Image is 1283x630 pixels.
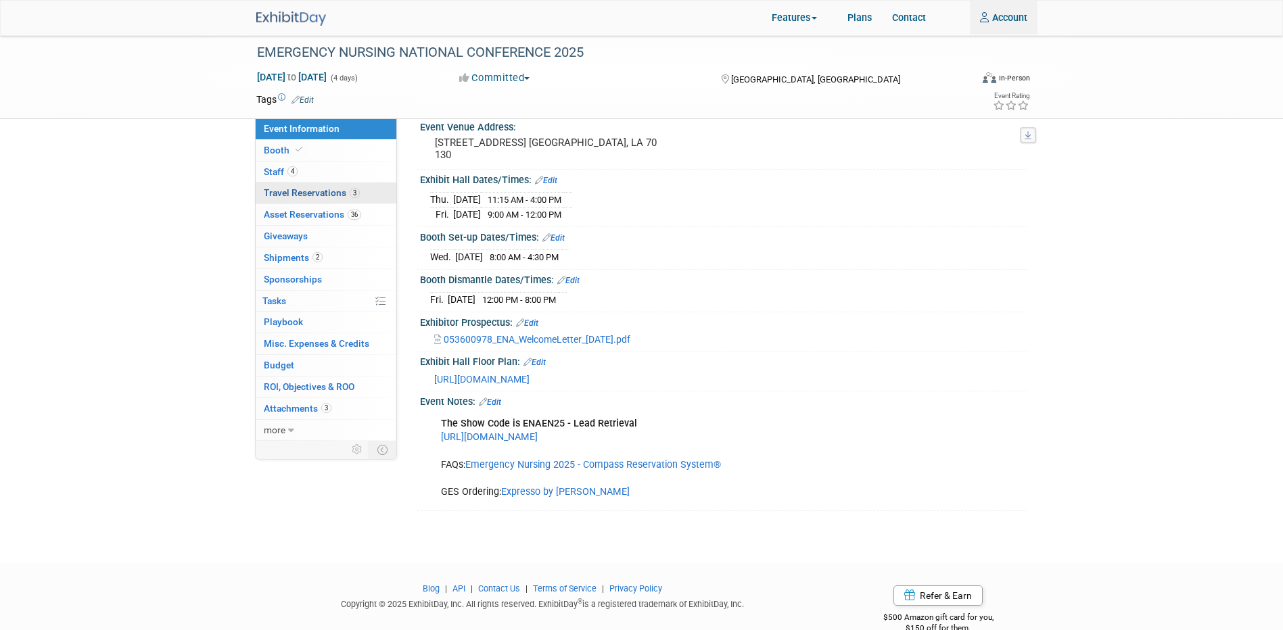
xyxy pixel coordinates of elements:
[256,204,396,225] a: Asset Reservations36
[256,118,396,139] a: Event Information
[264,403,331,414] span: Attachments
[467,583,476,593] span: |
[578,598,582,605] sup: ®
[350,188,360,198] span: 3
[256,269,396,290] a: Sponsorships
[256,291,396,312] a: Tasks
[983,72,996,83] img: Format-Inperson.png
[465,459,721,470] a: Emergency Nursing 2025 - Compass Reservation System®
[542,233,565,243] a: Edit
[442,583,450,593] span: |
[998,73,1030,83] div: In-Person
[329,74,358,82] span: (4 days)
[533,583,597,593] a: Terms of Service
[455,250,483,264] td: [DATE]
[430,208,453,222] td: Fri.
[348,210,361,220] span: 36
[454,71,535,85] button: Committed
[430,250,455,264] td: Wed.
[287,166,298,176] span: 4
[430,193,453,208] td: Thu.
[599,583,607,593] span: |
[264,316,303,327] span: Playbook
[430,293,448,307] td: Fri.
[285,72,298,82] span: to
[256,377,396,397] a: ROI, Objectives & ROO
[557,276,580,285] a: Edit
[420,312,1027,330] div: Exhibitor Prospectus:
[256,183,396,203] a: Travel Reservations3
[420,270,1027,287] div: Booth Dismantle Dates/Times:
[882,1,936,34] a: Contact
[264,338,369,349] span: Misc. Expenses & Credits
[993,93,1029,99] div: Event Rating
[431,410,906,505] div: FAQs: GES Ordering:
[488,195,561,205] span: 11:15 AM - 4:00 PM
[256,333,396,354] a: Misc. Expenses & Credits
[488,210,561,220] span: 9:00 AM - 12:00 PM
[516,318,538,328] a: Edit
[369,441,396,458] td: Toggle Event Tabs
[264,381,354,392] span: ROI, Objectives & ROO
[453,193,481,208] td: [DATE]
[256,247,396,268] a: Shipments2
[448,293,475,307] td: [DATE]
[256,355,396,376] a: Budget
[434,374,530,385] a: [URL][DOMAIN_NAME]
[535,176,557,185] a: Edit
[918,70,1031,91] div: Event Format
[444,334,630,345] span: 053600978_ENA_WelcomeLetter_[DATE].pdf
[256,226,396,247] a: Giveaways
[346,441,369,458] td: Personalize Event Tab Strip
[523,358,546,367] a: Edit
[420,117,1027,134] div: Event Venue Address:
[256,420,396,441] a: more
[264,425,285,435] span: more
[420,391,1027,409] div: Event Notes:
[479,397,501,407] a: Edit
[264,166,298,177] span: Staff
[423,583,440,593] a: Blog
[264,231,308,241] span: Giveaways
[256,162,396,183] a: Staff4
[264,209,361,220] span: Asset Reservations
[264,252,323,263] span: Shipments
[264,274,322,285] span: Sponsorships
[256,398,396,419] a: Attachments3
[970,1,1037,34] a: Account
[453,208,481,222] td: [DATE]
[482,295,556,305] span: 12:00 PM - 8:00 PM
[731,74,900,84] span: [GEOGRAPHIC_DATA], [GEOGRAPHIC_DATA]
[321,403,331,413] span: 3
[262,295,286,306] span: Tasks
[256,11,326,26] img: ExhibitDay
[441,418,637,429] b: The Show Code is ENAEN25 - Lead Retrieval
[256,71,327,83] span: [DATE] [DATE]
[296,146,302,153] i: Booth reservation complete
[256,140,396,161] a: Booth
[264,123,340,134] span: Event Information
[490,252,559,262] span: 8:00 AM - 4:30 PM
[256,595,830,610] div: Copyright © 2025 ExhibitDay, Inc. All rights reserved. ExhibitDay is a registered trademark of Ex...
[501,486,630,498] a: Expresso by [PERSON_NAME]
[420,352,1027,369] div: Exhibit Hall Floor Plan:
[837,1,882,34] a: Plans
[291,95,314,105] a: Edit
[312,252,323,262] span: 2
[252,41,964,65] div: EMERGENCY NURSING NATIONAL CONFERENCE 2025
[264,145,305,155] span: Booth
[420,227,1027,245] div: Booth Set-up Dates/Times:
[434,334,630,345] a: 053600978_ENA_WelcomeLetter_[DATE].pdf
[609,583,662,593] a: Privacy Policy
[893,585,983,606] a: Refer & Earn
[522,583,531,593] span: |
[441,431,538,443] a: [URL][DOMAIN_NAME]
[435,137,658,161] pre: [STREET_ADDRESS] [GEOGRAPHIC_DATA], LA 70130
[762,2,837,35] a: Features
[256,93,314,106] td: Tags
[256,312,396,333] a: Playbook
[264,187,360,198] span: Travel Reservations
[478,583,520,593] a: Contact Us
[420,170,1027,187] div: Exhibit Hall Dates/Times:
